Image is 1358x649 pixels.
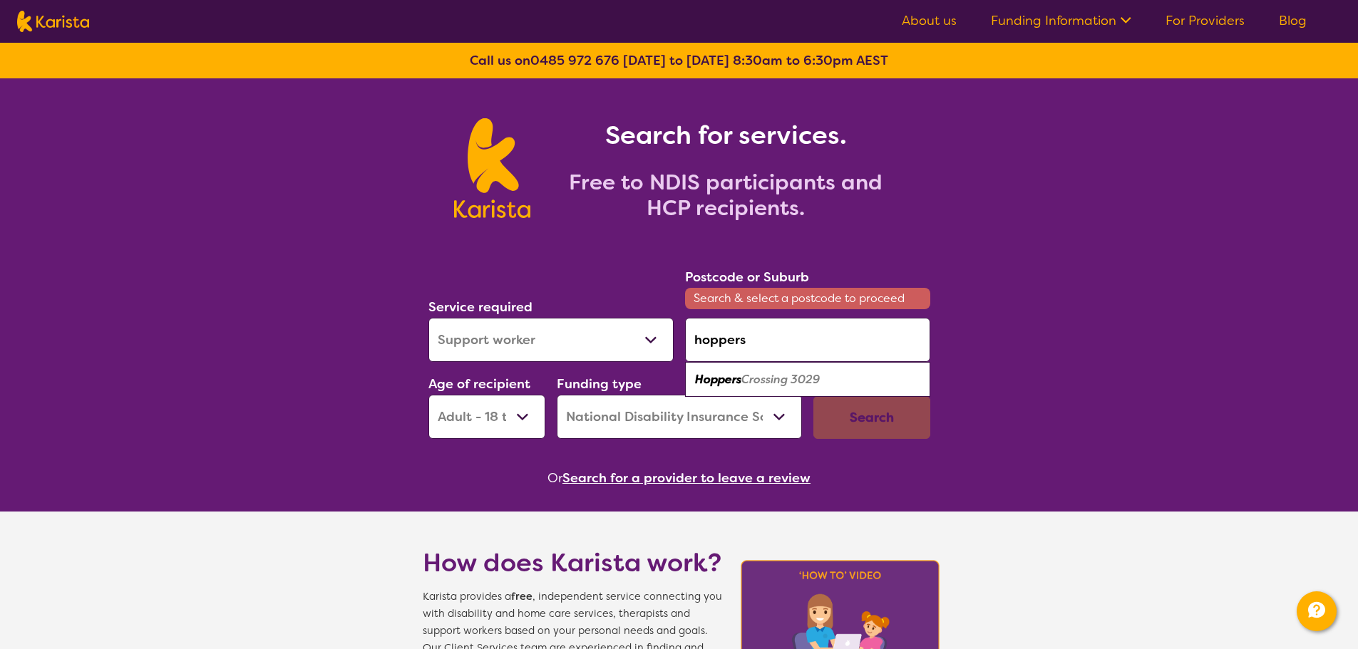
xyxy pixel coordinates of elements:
span: Or [547,467,562,489]
span: Search & select a postcode to proceed [685,288,930,309]
a: Funding Information [991,12,1131,29]
label: Service required [428,298,533,316]
img: Karista logo [17,11,89,32]
h1: How does Karista work? [423,546,722,580]
h2: Free to NDIS participants and HCP recipients. [547,170,904,221]
em: Hoppers [695,372,741,387]
label: Funding type [557,375,642,393]
img: Karista logo [454,118,530,218]
button: Search for a provider to leave a review [562,467,811,489]
h1: Search for services. [547,118,904,152]
div: Hoppers Crossing 3029 [692,366,923,393]
button: Channel Menu [1297,591,1337,631]
b: Call us on [DATE] to [DATE] 8:30am to 6:30pm AEST [470,52,888,69]
a: Blog [1279,12,1307,29]
a: About us [902,12,957,29]
input: Type [685,318,930,362]
label: Age of recipient [428,375,530,393]
a: 0485 972 676 [530,52,619,69]
label: Postcode or Suburb [685,269,809,286]
em: Crossing 3029 [741,372,820,387]
b: free [511,590,533,603]
a: For Providers [1166,12,1245,29]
